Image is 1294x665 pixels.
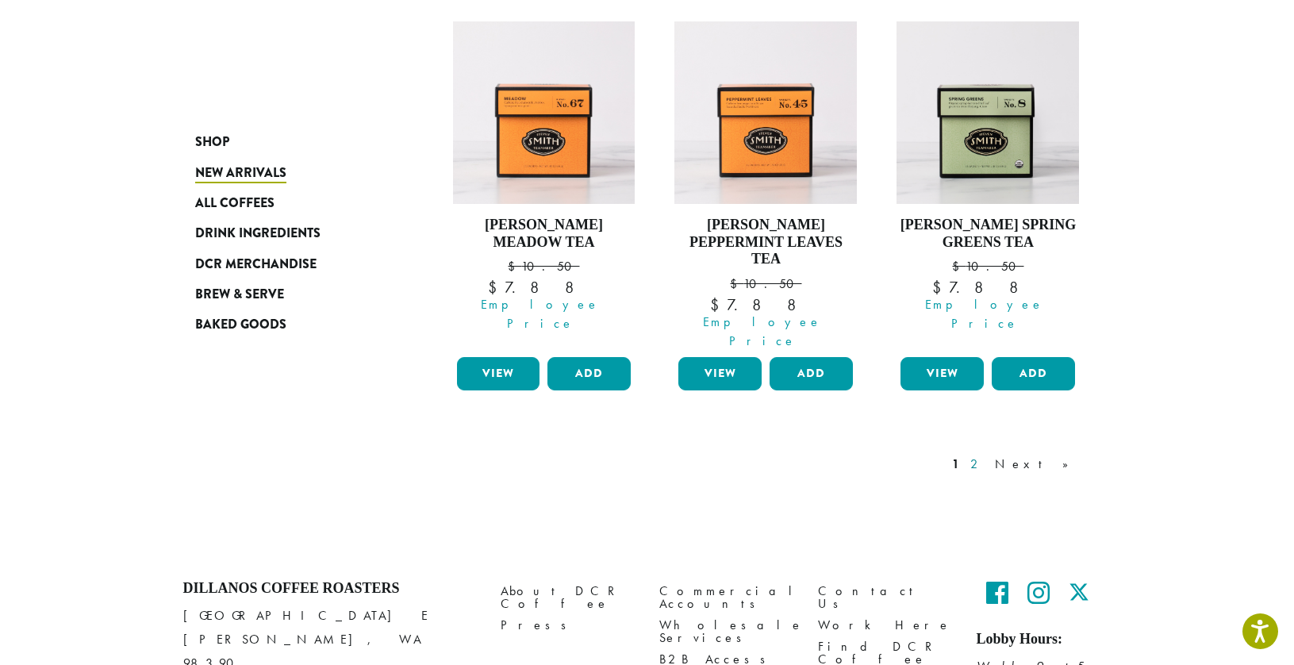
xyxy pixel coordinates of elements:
bdi: 7.88 [932,277,1044,298]
span: $ [710,294,727,315]
bdi: 7.88 [488,277,600,298]
a: Contact Us [818,580,953,614]
a: Shop [195,127,386,157]
a: Commercial Accounts [659,580,794,614]
a: DCR Merchandise [195,249,386,279]
span: $ [508,258,521,275]
button: Add [992,357,1075,390]
span: $ [730,275,743,292]
a: View [900,357,984,390]
a: [PERSON_NAME] Meadow Tea $10.50 Employee Price [453,21,635,351]
bdi: 10.50 [508,258,579,275]
button: Add [547,357,631,390]
span: DCR Merchandise [195,255,317,275]
a: Baked Goods [195,309,386,340]
img: Spring-Greens-Signature-Green-Carton-2023.jpg [897,21,1079,204]
span: Baked Goods [195,315,286,335]
a: New Arrivals [195,157,386,187]
span: $ [488,277,505,298]
span: $ [952,258,966,275]
span: Drink Ingredients [195,224,321,244]
a: Work Here [818,614,953,636]
span: Employee Price [447,295,635,333]
h4: [PERSON_NAME] Peppermint Leaves Tea [674,217,857,268]
a: [PERSON_NAME] Peppermint Leaves Tea $10.50 Employee Price [674,21,857,351]
span: Shop [195,133,229,152]
a: 1 [949,455,962,474]
h4: Dillanos Coffee Roasters [183,580,477,598]
h5: Lobby Hours: [977,631,1112,648]
span: New Arrivals [195,163,286,183]
a: Brew & Serve [195,279,386,309]
bdi: 10.50 [730,275,801,292]
a: About DCR Coffee [501,580,635,614]
button: Add [770,357,853,390]
a: All Coffees [195,188,386,218]
span: $ [932,277,949,298]
a: 2 [967,455,987,474]
h4: [PERSON_NAME] Meadow Tea [453,217,635,251]
span: Employee Price [890,295,1079,333]
bdi: 7.88 [710,294,822,315]
a: Wholesale Services [659,614,794,648]
span: Employee Price [668,313,857,351]
a: Next » [992,455,1083,474]
span: All Coffees [195,194,275,213]
img: Meadow-Signature-Herbal-Carton-2023.jpg [452,21,635,204]
a: [PERSON_NAME] Spring Greens Tea $10.50 Employee Price [897,21,1079,351]
a: Press [501,614,635,636]
a: View [678,357,762,390]
img: Peppermint-Signature-Herbal-Carton-2023.jpg [674,21,857,204]
span: Brew & Serve [195,285,284,305]
a: View [457,357,540,390]
h4: [PERSON_NAME] Spring Greens Tea [897,217,1079,251]
bdi: 10.50 [952,258,1023,275]
a: Drink Ingredients [195,218,386,248]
